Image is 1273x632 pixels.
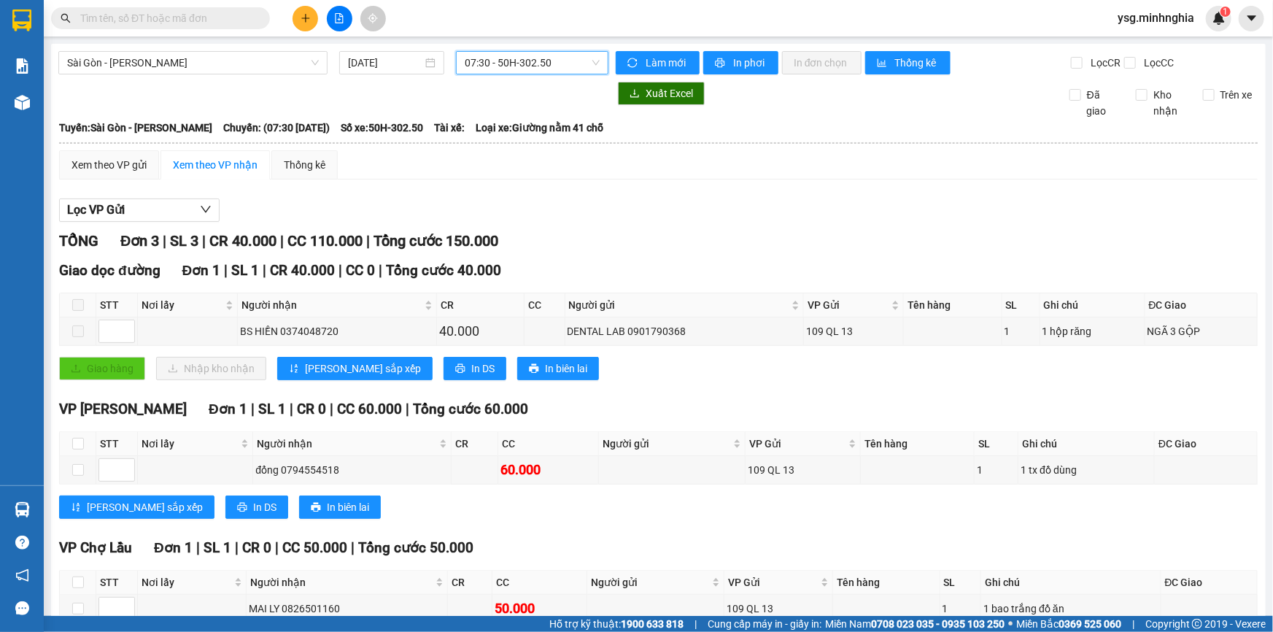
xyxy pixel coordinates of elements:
[940,571,982,595] th: SL
[15,569,29,582] span: notification
[727,601,830,617] div: 109 QL 13
[15,601,29,615] span: message
[437,293,524,317] th: CR
[15,502,30,517] img: warehouse-icon
[806,323,901,339] div: 109 QL 13
[59,262,160,279] span: Giao dọc đường
[348,55,422,71] input: 12/10/2025
[327,6,352,31] button: file-add
[84,9,206,28] b: [PERSON_NAME]
[943,601,979,617] div: 1
[525,293,565,317] th: CC
[646,85,693,101] span: Xuất Excel
[200,204,212,215] span: down
[1040,293,1145,317] th: Ghi chú
[977,462,1015,478] div: 1
[173,157,258,173] div: Xem theo VP nhận
[59,539,132,556] span: VP Chợ Lầu
[1016,616,1121,632] span: Miền Bắc
[204,539,231,556] span: SL 1
[1042,323,1142,339] div: 1 hộp răng
[439,321,521,342] div: 40.000
[360,6,386,31] button: aim
[96,432,138,456] th: STT
[346,262,375,279] span: CC 0
[749,436,846,452] span: VP Gửi
[452,432,499,456] th: CR
[448,571,492,595] th: CR
[15,536,29,550] span: question-circle
[545,361,587,377] span: In biên lai
[87,499,203,515] span: [PERSON_NAME] sắp xếp
[808,297,889,313] span: VP Gửi
[981,571,1161,595] th: Ghi chú
[338,262,342,279] span: |
[270,262,335,279] span: CR 40.000
[59,496,214,519] button: sort-ascending[PERSON_NAME] sắp xếp
[465,52,600,74] span: 07:30 - 50H-302.50
[529,363,539,375] span: printer
[1161,571,1258,595] th: ĐC Giao
[1008,621,1013,627] span: ⚪️
[59,357,145,380] button: uploadGiao hàng
[237,502,247,514] span: printer
[569,297,789,313] span: Người gửi
[282,539,347,556] span: CC 50.000
[202,232,206,250] span: |
[182,262,221,279] span: Đơn 1
[724,595,833,623] td: 109 QL 13
[904,293,1002,317] th: Tên hàng
[251,401,255,417] span: |
[1059,618,1121,630] strong: 0369 525 060
[379,262,382,279] span: |
[15,95,30,110] img: warehouse-icon
[7,91,253,115] b: GỬI : [GEOGRAPHIC_DATA]
[84,53,96,65] span: phone
[983,601,1158,617] div: 1 bao trắng đồ ăn
[255,462,448,478] div: đổng 0794554518
[337,401,402,417] span: CC 60.000
[67,52,319,74] span: Sài Gòn - Phan Rí
[358,539,473,556] span: Tổng cước 50.000
[59,401,187,417] span: VP [PERSON_NAME]
[694,616,697,632] span: |
[277,357,433,380] button: sort-ascending[PERSON_NAME] sắp xếp
[196,539,200,556] span: |
[975,432,1018,456] th: SL
[861,432,975,456] th: Tên hàng
[327,499,369,515] span: In biên lai
[96,293,138,317] th: STT
[223,120,330,136] span: Chuyến: (07:30 [DATE])
[621,618,684,630] strong: 1900 633 818
[476,120,603,136] span: Loại xe: Giường nằm 41 chỗ
[7,7,80,80] img: logo.jpg
[1148,87,1191,119] span: Kho nhận
[374,232,498,250] span: Tổng cước 150.000
[728,574,818,590] span: VP Gửi
[1239,6,1264,31] button: caret-down
[80,10,252,26] input: Tìm tên, số ĐT hoặc mã đơn
[748,462,858,478] div: 109 QL 13
[253,499,276,515] span: In DS
[549,616,684,632] span: Hỗ trợ kỹ thuật:
[287,232,363,250] span: CC 110.000
[1192,619,1202,629] span: copyright
[895,55,939,71] span: Thống kê
[871,618,1005,630] strong: 0708 023 035 - 0935 103 250
[782,51,862,74] button: In đơn chọn
[715,58,727,69] span: printer
[498,432,599,456] th: CC
[1145,317,1258,346] td: NGÃ 3 GỘP
[1145,293,1258,317] th: ĐC Giao
[618,82,705,105] button: downloadXuất Excel
[142,436,238,452] span: Nơi lấy
[7,32,278,50] li: 01 [PERSON_NAME]
[1245,12,1258,25] span: caret-down
[630,88,640,100] span: download
[275,539,279,556] span: |
[280,232,284,250] span: |
[1005,323,1037,339] div: 1
[59,122,212,134] b: Tuyến: Sài Gòn - [PERSON_NAME]
[444,357,506,380] button: printerIn DS
[627,58,640,69] span: sync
